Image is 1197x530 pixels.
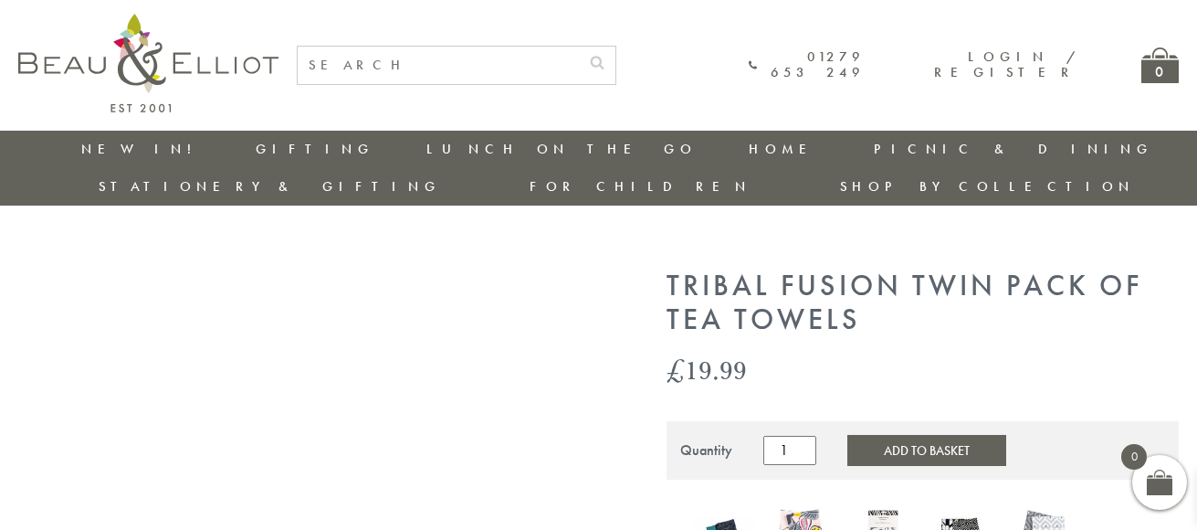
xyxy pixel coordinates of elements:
a: 01279 653 249 [749,49,865,81]
input: Product quantity [763,436,816,465]
a: For Children [530,177,751,196]
a: Picnic & Dining [874,140,1153,158]
input: SEARCH [298,47,579,84]
div: Quantity [680,442,732,459]
a: Login / Register [934,48,1077,81]
a: New in! [81,140,204,158]
button: Add to Basket [847,435,1006,466]
a: Home [749,140,822,158]
a: 0 [1141,48,1179,83]
bdi: 19.99 [667,351,747,388]
span: £ [667,351,685,388]
span: 0 [1121,444,1147,470]
h1: Tribal Fusion Twin Pack of Tea Towels [667,270,1179,337]
a: Shop by collection [840,177,1135,196]
a: Stationery & Gifting [99,177,441,196]
img: logo [18,14,278,112]
a: Gifting [256,140,374,158]
a: Lunch On The Go [426,140,697,158]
